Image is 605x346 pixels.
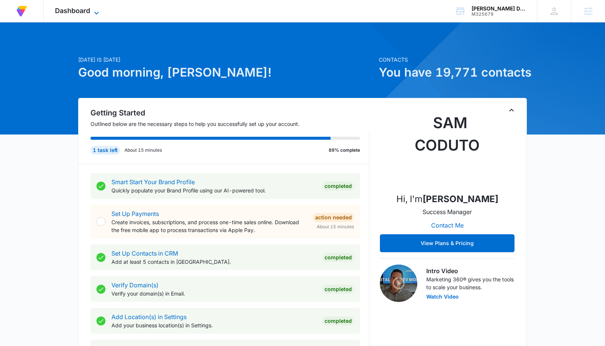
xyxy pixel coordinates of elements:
[322,285,354,294] div: Completed
[111,210,159,217] a: Set Up Payments
[317,223,354,230] span: About 15 minutes
[19,19,82,25] div: Domain: [DOMAIN_NAME]
[472,6,526,12] div: account name
[111,178,195,186] a: Smart Start Your Brand Profile
[21,12,37,18] div: v 4.0.25
[426,294,459,299] button: Watch Video
[111,321,316,329] p: Add your business location(s) in Settings.
[472,12,526,17] div: account id
[396,192,498,206] p: Hi, I'm
[322,253,354,262] div: Completed
[313,213,354,222] div: Action Needed
[111,290,316,297] p: Verify your domain(s) in Email.
[90,120,369,128] p: Outlined below are the necessary steps to help you successfully set up your account.
[380,234,515,252] button: View Plans & Pricing
[380,265,417,302] img: Intro Video
[111,186,316,194] p: Quickly populate your Brand Profile using our AI-powered tool.
[111,313,187,321] a: Add Location(s) in Settings
[423,194,498,204] strong: [PERSON_NAME]
[12,19,18,25] img: website_grey.svg
[15,4,28,18] img: Volusion
[426,275,515,291] p: Marketing 360® gives you the tools to scale your business.
[74,43,80,49] img: tab_keywords_by_traffic_grey.svg
[20,43,26,49] img: tab_domain_overview_orange.svg
[410,112,485,186] img: Sam Coduto
[111,258,316,266] p: Add at least 5 contacts in [GEOGRAPHIC_DATA].
[28,44,67,49] div: Domain Overview
[322,316,354,325] div: Completed
[78,56,374,64] p: [DATE] is [DATE]
[78,64,374,81] h1: Good morning, [PERSON_NAME]!
[125,147,162,154] p: About 15 minutes
[507,106,516,115] button: Toggle Collapse
[379,64,527,81] h1: You have 19,771 contacts
[90,146,120,155] div: 1 task left
[90,107,369,118] h2: Getting Started
[12,12,18,18] img: logo_orange.svg
[426,266,515,275] h3: Intro Video
[424,216,471,234] button: Contact Me
[55,7,90,15] span: Dashboard
[322,182,354,191] div: Completed
[111,250,178,257] a: Set Up Contacts in CRM
[111,281,159,289] a: Verify Domain(s)
[423,207,472,216] p: Success Manager
[83,44,126,49] div: Keywords by Traffic
[379,56,527,64] p: Contacts
[329,147,360,154] p: 89% complete
[111,218,307,234] p: Create invoices, subscriptions, and process one-time sales online. Download the free mobile app t...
